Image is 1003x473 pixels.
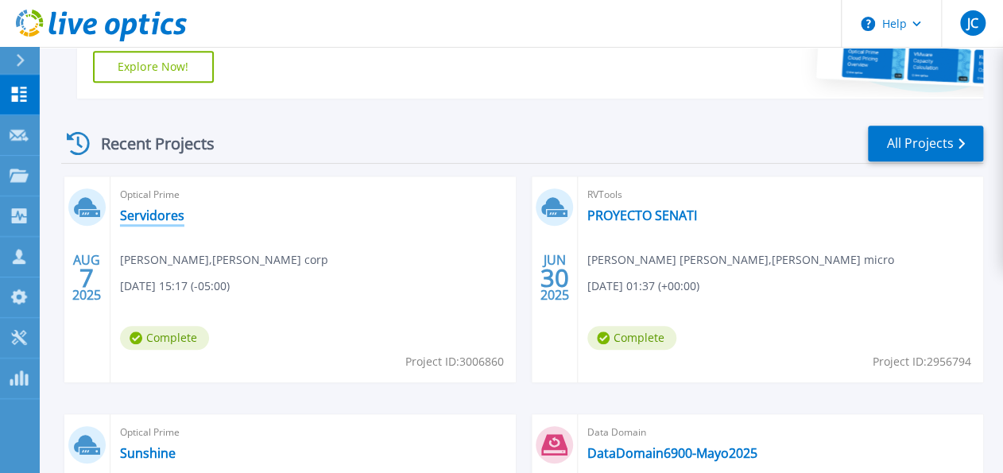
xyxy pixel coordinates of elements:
span: Project ID: 2956794 [873,353,971,370]
span: JC [966,17,978,29]
span: Optical Prime [120,424,506,441]
a: DataDomain6900-Mayo2025 [587,445,757,461]
span: Optical Prime [120,186,506,204]
a: Explore Now! [93,51,214,83]
span: Complete [120,326,209,350]
span: [DATE] 15:17 (-05:00) [120,277,230,295]
a: Sunshine [120,445,176,461]
a: PROYECTO SENATI [587,207,697,223]
span: Project ID: 3006860 [405,353,504,370]
span: [PERSON_NAME] , [PERSON_NAME] corp [120,251,328,269]
span: [DATE] 01:37 (+00:00) [587,277,699,295]
div: AUG 2025 [72,249,102,307]
div: JUN 2025 [539,249,569,307]
a: All Projects [868,126,983,161]
span: 7 [79,271,94,285]
span: [PERSON_NAME] [PERSON_NAME] , [PERSON_NAME] micro [587,251,894,269]
div: Recent Projects [61,124,236,163]
span: Data Domain [587,424,974,441]
span: 30 [540,271,568,285]
a: Servidores [120,207,184,223]
span: Complete [587,326,676,350]
span: RVTools [587,186,974,204]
